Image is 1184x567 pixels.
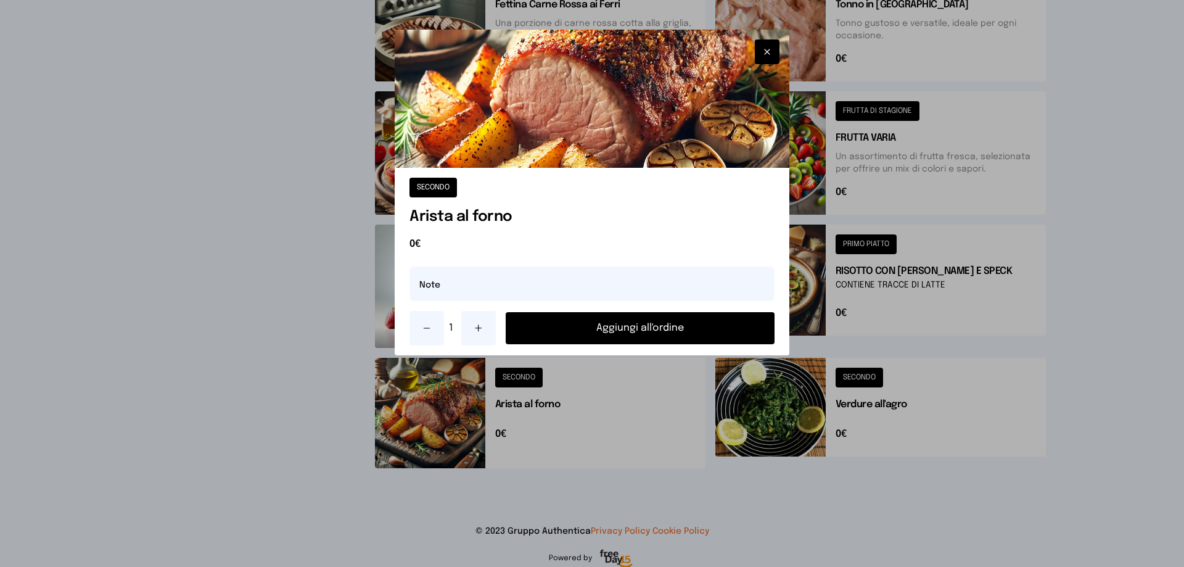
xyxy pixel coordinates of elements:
h1: Arista al forno [409,207,775,227]
span: 0€ [409,237,775,252]
img: Arista al forno [395,30,789,168]
span: 1 [449,321,456,336]
button: SECONDO [409,178,457,197]
button: Aggiungi all'ordine [506,312,775,344]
